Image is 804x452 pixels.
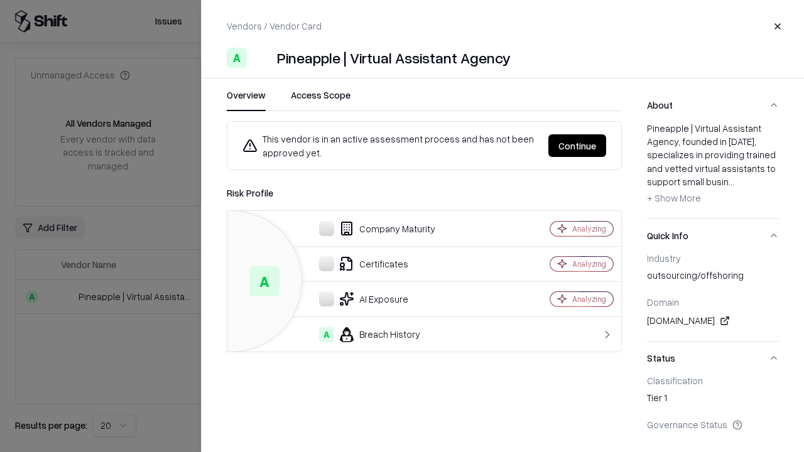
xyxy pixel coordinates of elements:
button: Access Scope [291,89,350,111]
div: A [227,48,247,68]
p: Vendors / Vendor Card [227,19,322,33]
div: Pineapple | Virtual Assistant Agency [277,48,511,68]
div: Analyzing [572,294,606,304]
div: Quick Info [647,252,779,341]
div: A [319,327,334,342]
button: Status [647,342,779,375]
div: Breach History [237,327,506,342]
span: + Show More [647,192,701,203]
div: This vendor is in an active assessment process and has not been approved yet. [242,132,538,159]
div: Industry [647,252,779,264]
div: Analyzing [572,223,606,234]
div: AI Exposure [237,291,506,306]
button: Continue [548,134,606,157]
span: ... [729,176,734,187]
div: About [647,122,779,218]
div: Pineapple | Virtual Assistant Agency, founded in [DATE], specializes in providing trained and vet... [647,122,779,208]
div: Certificates [237,256,506,271]
div: Governance Status [647,419,779,430]
div: Analyzing [572,259,606,269]
div: Company Maturity [237,221,506,236]
div: Risk Profile [227,185,622,200]
button: About [647,89,779,122]
button: Quick Info [647,219,779,252]
button: + Show More [647,188,701,208]
div: Domain [647,296,779,308]
div: outsourcing/offshoring [647,269,779,286]
div: [DOMAIN_NAME] [647,313,779,328]
div: A [249,266,280,296]
div: Tier 1 [647,391,779,409]
button: Overview [227,89,266,111]
div: Classification [647,375,779,386]
img: Pineapple | Virtual Assistant Agency [252,48,272,68]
